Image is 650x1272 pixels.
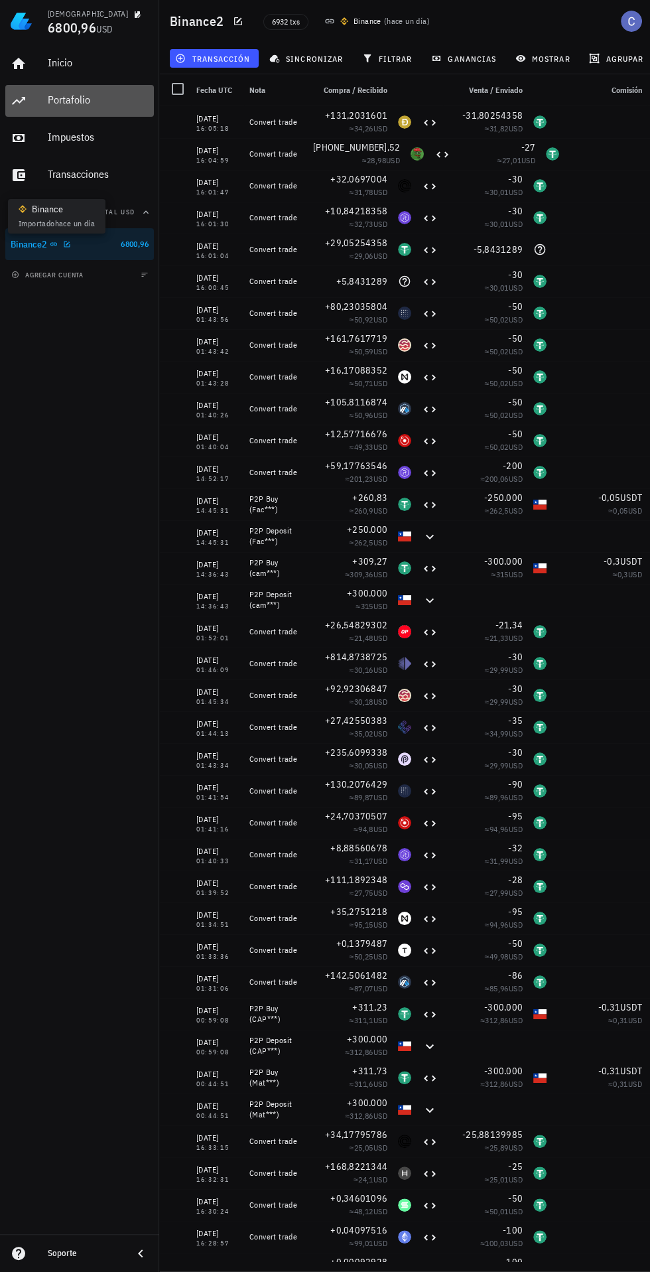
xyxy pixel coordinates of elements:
[196,221,239,228] div: 16:01:30
[533,370,547,384] div: USDT-icon
[485,1015,508,1025] span: 312,86
[48,19,96,36] span: 6800,96
[354,888,373,898] span: 27,75
[244,74,308,106] div: Nota
[5,196,154,228] button: CuentasTotal USD
[508,269,523,281] span: -30
[489,123,509,133] span: 31,82
[350,346,387,356] span: ≈
[5,85,154,117] a: Portafolio
[191,74,244,106] div: Fecha UTC
[249,85,265,95] span: Nota
[485,283,523,293] span: ≈
[249,180,302,191] div: Convert trade
[361,601,373,611] span: 315
[48,131,149,143] div: Impuestos
[196,253,239,259] div: 16:01:04
[196,125,239,132] div: 16:05:18
[196,317,239,323] div: 01:43:56
[330,1192,387,1204] span: +0,34601096
[387,16,426,26] span: hace un día
[509,346,523,356] span: USD
[350,187,387,197] span: ≈
[508,301,523,313] span: -50
[373,346,387,356] span: USD
[362,155,400,165] span: ≈
[196,462,239,476] div: [DATE]
[330,1224,387,1236] span: +0,04097516
[5,159,154,191] a: Transacciones
[358,824,373,834] span: 94,8
[350,219,387,229] span: ≈
[598,1065,620,1077] span: -0,31
[249,467,302,478] div: Convert trade
[508,396,523,408] span: -50
[196,144,239,157] div: [DATE]
[489,506,509,516] span: 262,5
[386,155,400,165] span: USD
[426,49,505,68] button: ganancias
[354,665,373,675] span: 30,16
[354,219,373,229] span: 32,73
[330,842,387,854] span: +8,88560678
[352,1065,387,1077] span: +311,73
[352,492,387,504] span: +260,83
[398,243,411,256] div: USDT-icon
[354,633,373,643] span: 21,48
[8,268,90,281] button: agregar cuenta
[354,920,373,930] span: 95,15
[533,115,547,129] div: USDT-icon
[313,141,400,153] span: [PHONE_NUMBER],52
[373,187,387,197] span: USD
[489,983,509,993] span: 85,96
[196,412,239,419] div: 01:40:26
[398,307,411,320] div: FET-icon
[398,338,411,352] div: SEI-icon
[336,275,388,287] span: +5,8431289
[509,378,523,388] span: USD
[121,239,149,249] span: 6800,96
[613,506,628,516] span: 0,05
[613,1015,628,1025] span: 0,31
[508,1161,523,1172] span: -25
[485,219,523,229] span: ≈
[264,49,352,68] button: sincronizar
[5,122,154,154] a: Impuestos
[485,410,523,420] span: ≈
[330,1256,387,1268] span: +0,00092928
[249,340,302,350] div: Convert trade
[325,332,387,344] span: +161,7617719
[350,1111,373,1121] span: 312,86
[484,1065,523,1077] span: -300.000
[330,173,387,185] span: +32,0697004
[325,1129,387,1141] span: +34,17795786
[196,476,239,482] div: 14:52:17
[325,237,387,249] span: +29,05254358
[489,824,509,834] span: 94,96
[496,569,509,579] span: 315
[249,372,302,382] div: Convert trade
[196,303,239,317] div: [DATE]
[462,109,523,121] span: -31,80254358
[533,434,547,447] div: USDT-icon
[5,48,154,80] a: Inicio
[489,410,509,420] span: 50,02
[398,370,411,384] div: NEAR-icon
[272,15,300,29] span: 6932 txs
[462,1129,523,1141] span: -25,88139985
[508,1192,523,1204] span: -50
[196,176,239,189] div: [DATE]
[508,173,523,185] span: -30
[485,1079,508,1089] span: 312,86
[196,444,239,451] div: 01:40:04
[325,619,387,631] span: +26,54829302
[249,244,302,255] div: Convert trade
[354,1015,373,1025] span: 311,1
[503,1256,523,1268] span: -100
[613,1079,628,1089] span: 0,31
[489,856,509,866] span: 31,99
[533,402,547,415] div: USDT-icon
[5,228,154,260] a: Binance2 6800,96
[325,428,387,440] span: +12,57716676
[495,619,523,631] span: -21,34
